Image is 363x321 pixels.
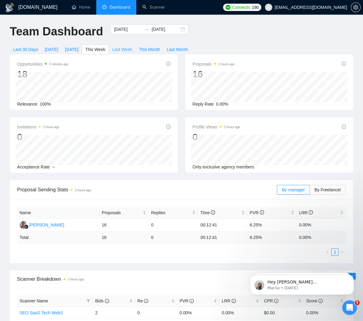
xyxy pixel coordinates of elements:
[102,5,107,9] span: dashboard
[193,102,214,106] span: Reply Rate
[17,232,99,243] td: Total
[177,307,219,319] td: 0.00%
[139,46,160,53] span: This Month
[314,187,341,192] span: By Freelancer
[135,307,177,319] td: 0
[49,63,68,66] time: 2 minutes ago
[17,102,37,106] span: Relevance
[45,46,58,53] span: [DATE]
[260,210,264,215] span: info-circle
[102,209,141,216] span: Proposals
[62,45,82,54] button: [DATE]
[13,46,38,53] span: Last 30 Days
[27,23,105,29] p: Message from Mariia, sent 4d ago
[17,275,346,283] span: Scanner Breakdown
[85,296,91,305] span: filter
[297,232,346,243] td: 0.00 %
[198,219,247,232] td: 00:12:41
[10,24,103,39] h1: Team Dashboard
[241,262,363,305] iframe: Intercom notifications message
[309,210,313,215] span: info-circle
[40,102,51,106] span: 100%
[166,124,170,129] span: info-circle
[351,5,360,10] span: setting
[24,225,28,229] img: gigradar-bm.png
[5,3,15,13] img: logo
[72,5,90,10] a: homeHome
[324,248,331,256] button: left
[166,62,170,66] span: info-circle
[193,68,234,80] div: 16
[304,307,346,319] td: 0.00%
[332,249,338,255] a: 1
[17,186,277,193] span: Proposal Sending Stats
[339,248,346,256] button: right
[68,278,84,281] time: 2 hours ago
[148,219,198,232] td: 0
[20,310,63,315] a: SEO SaaS Tech Web3
[232,4,251,11] span: Connects:
[218,63,234,66] time: 2 hours ago
[340,250,344,254] span: right
[232,299,236,303] span: info-circle
[17,164,50,169] span: Acceptance Rate
[27,18,105,101] span: Hey [PERSON_NAME][EMAIL_ADDRESS][DOMAIN_NAME], Looks like your Upwork agency Equinox Dynamics LDA...
[99,219,148,232] td: 16
[20,221,27,229] img: WW
[17,60,68,68] span: Opportunities
[109,45,136,54] button: Last Week
[342,62,346,66] span: info-circle
[114,26,142,33] input: Start date
[226,5,230,10] img: upwork-logo.png
[142,5,165,10] a: searchScanner
[193,60,234,68] span: Proposals
[266,5,271,9] span: user
[43,125,59,129] time: 2 hours ago
[99,207,148,219] th: Proposals
[282,187,305,192] span: By manager
[152,26,179,33] input: End date
[342,124,346,129] span: info-circle
[355,300,360,305] span: 5
[42,45,62,54] button: [DATE]
[137,298,148,303] span: Re
[20,298,48,303] span: Scanner Name
[93,307,135,319] td: 2
[112,46,132,53] span: Last Week
[85,46,105,53] span: This Week
[105,299,109,303] span: info-circle
[339,248,346,256] li: Next Page
[95,298,109,303] span: Bids
[351,2,361,12] button: setting
[193,164,254,169] span: Only exclusive agency members
[167,46,188,53] span: Last Month
[17,68,68,80] div: 18
[17,123,59,131] span: Invitations
[144,27,149,32] span: to
[324,248,331,256] li: Previous Page
[10,45,42,54] button: Last 30 Days
[200,210,215,215] span: Time
[247,219,296,232] td: 6.25%
[216,102,228,106] span: 0.00%
[110,5,130,10] span: Dashboard
[144,27,149,32] span: swap-right
[180,298,194,303] span: PVR
[219,307,262,319] td: 0.00%
[29,222,64,228] div: [PERSON_NAME]
[144,299,148,303] span: info-circle
[193,123,240,131] span: Profile Views
[189,299,194,303] span: info-circle
[262,307,304,319] td: $0.00
[148,232,198,243] td: 0
[211,210,215,215] span: info-circle
[163,45,191,54] button: Last Month
[151,209,191,216] span: Replies
[247,232,296,243] td: 6.25 %
[17,131,59,143] div: 0
[326,250,329,254] span: left
[193,131,240,143] div: 0
[17,207,99,219] th: Name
